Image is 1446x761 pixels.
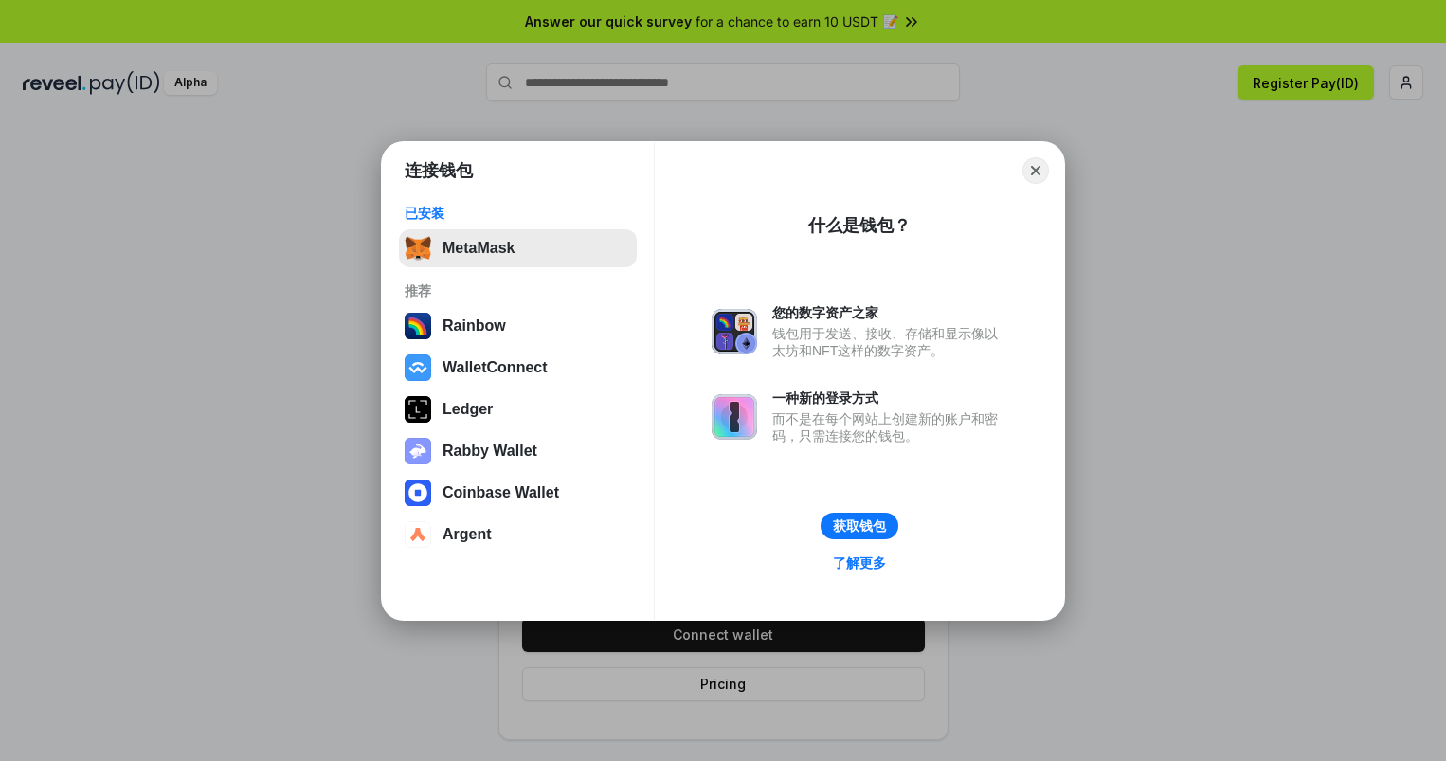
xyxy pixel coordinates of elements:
img: svg+xml,%3Csvg%20fill%3D%22none%22%20height%3D%2233%22%20viewBox%3D%220%200%2035%2033%22%20width%... [405,235,431,262]
div: 已安装 [405,205,631,222]
div: 一种新的登录方式 [772,390,1007,407]
img: svg+xml,%3Csvg%20xmlns%3D%22http%3A%2F%2Fwww.w3.org%2F2000%2Fsvg%22%20fill%3D%22none%22%20viewBox... [712,309,757,354]
div: Rabby Wallet [443,443,537,460]
button: Coinbase Wallet [399,474,637,512]
img: svg+xml,%3Csvg%20xmlns%3D%22http%3A%2F%2Fwww.w3.org%2F2000%2Fsvg%22%20fill%3D%22none%22%20viewBox... [405,438,431,464]
div: Rainbow [443,317,506,335]
div: 您的数字资产之家 [772,304,1007,321]
button: Ledger [399,390,637,428]
img: svg+xml,%3Csvg%20width%3D%2228%22%20height%3D%2228%22%20viewBox%3D%220%200%2028%2028%22%20fill%3D... [405,480,431,506]
img: svg+xml,%3Csvg%20width%3D%22120%22%20height%3D%22120%22%20viewBox%3D%220%200%20120%20120%22%20fil... [405,313,431,339]
button: MetaMask [399,229,637,267]
div: 而不是在每个网站上创建新的账户和密码，只需连接您的钱包。 [772,410,1007,444]
img: svg+xml,%3Csvg%20width%3D%2228%22%20height%3D%2228%22%20viewBox%3D%220%200%2028%2028%22%20fill%3D... [405,521,431,548]
div: 什么是钱包？ [808,214,911,237]
button: Argent [399,516,637,553]
div: Argent [443,526,492,543]
h1: 连接钱包 [405,159,473,182]
div: MetaMask [443,240,515,257]
img: svg+xml,%3Csvg%20width%3D%2228%22%20height%3D%2228%22%20viewBox%3D%220%200%2028%2028%22%20fill%3D... [405,354,431,381]
button: WalletConnect [399,349,637,387]
div: WalletConnect [443,359,548,376]
button: Rainbow [399,307,637,345]
img: svg+xml,%3Csvg%20xmlns%3D%22http%3A%2F%2Fwww.w3.org%2F2000%2Fsvg%22%20width%3D%2228%22%20height%3... [405,396,431,423]
div: 获取钱包 [833,517,886,535]
button: Close [1022,157,1049,184]
div: 了解更多 [833,554,886,571]
div: 推荐 [405,282,631,299]
div: Ledger [443,401,493,418]
button: 获取钱包 [821,513,898,539]
button: Rabby Wallet [399,432,637,470]
div: 钱包用于发送、接收、存储和显示像以太坊和NFT这样的数字资产。 [772,325,1007,359]
a: 了解更多 [822,551,897,575]
div: Coinbase Wallet [443,484,559,501]
img: svg+xml,%3Csvg%20xmlns%3D%22http%3A%2F%2Fwww.w3.org%2F2000%2Fsvg%22%20fill%3D%22none%22%20viewBox... [712,394,757,440]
